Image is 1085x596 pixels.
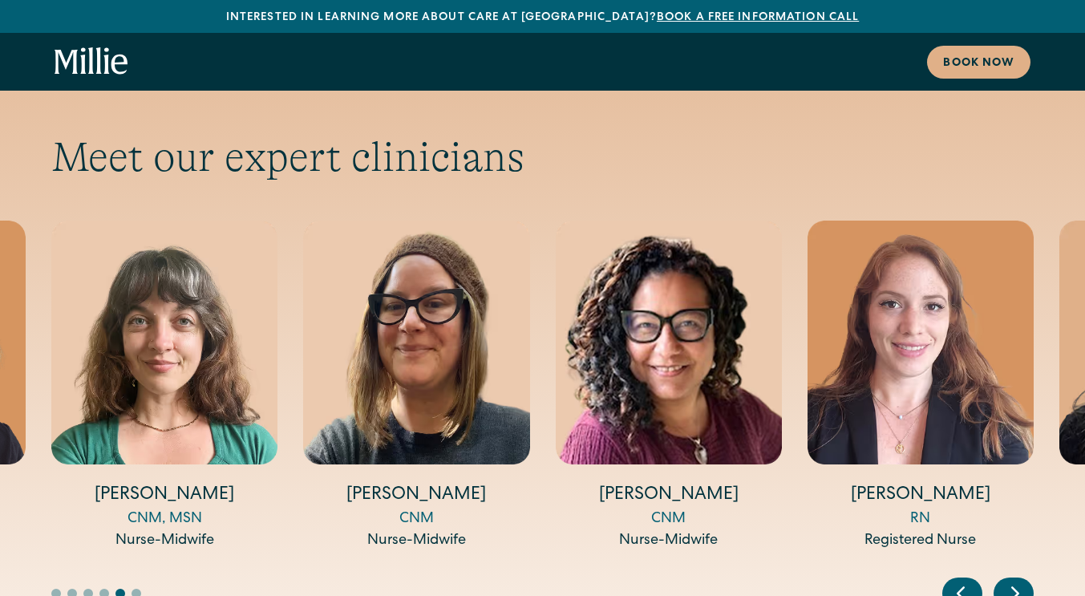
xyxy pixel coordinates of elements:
a: Book now [927,46,1030,79]
div: CNM [303,509,529,530]
h4: [PERSON_NAME] [51,484,277,509]
h2: Meet our expert clinicians [51,132,1034,182]
div: 11 / 14 [556,221,782,552]
div: CNM [556,509,782,530]
h4: [PERSON_NAME] [303,484,529,509]
div: Registered Nurse [808,530,1034,552]
a: home [55,47,128,76]
div: Nurse-Midwife [51,530,277,552]
div: 12 / 14 [808,221,1034,552]
a: Book a free information call [657,12,859,23]
div: 9 / 14 [51,221,277,552]
div: 10 / 14 [303,221,529,552]
h4: [PERSON_NAME] [808,484,1034,509]
div: Nurse-Midwife [303,530,529,552]
div: RN [808,509,1034,530]
div: CNM, MSN [51,509,277,530]
div: Book now [943,55,1014,72]
h4: [PERSON_NAME] [556,484,782,509]
div: Nurse-Midwife [556,530,782,552]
